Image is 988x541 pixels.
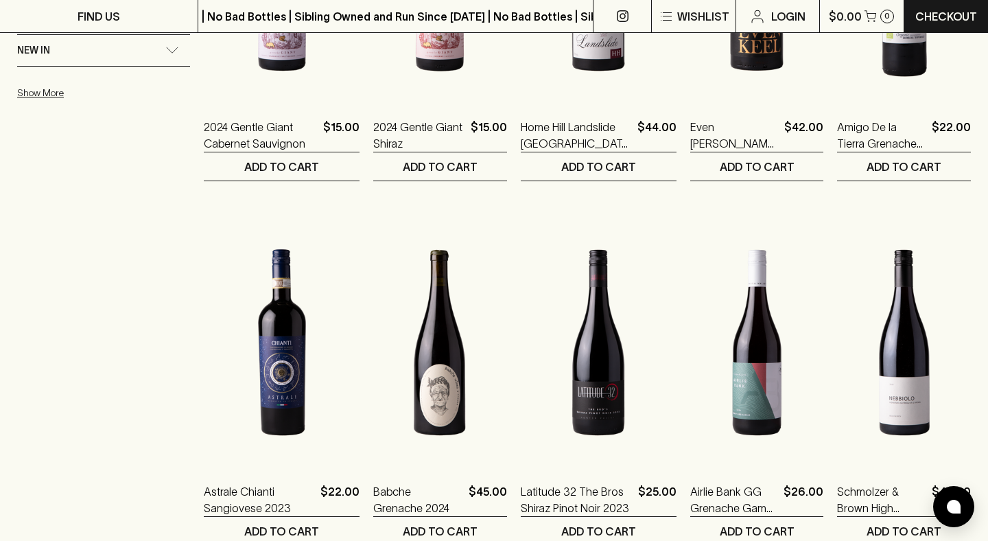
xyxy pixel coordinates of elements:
p: $43.00 [932,483,971,516]
p: $15.00 [471,119,507,152]
p: Login [771,8,805,25]
img: bubble-icon [947,500,961,514]
span: New In [17,42,50,59]
p: $44.00 [637,119,677,152]
a: Home Hill Landslide [GEOGRAPHIC_DATA] Pinot Noir 2023 [521,119,632,152]
p: ADD TO CART [244,523,319,540]
p: FIND US [78,8,120,25]
p: Wishlist [677,8,729,25]
a: 2024 Gentle Giant Shiraz [373,119,465,152]
img: Schmolzer & Brown High Altitude Nebbiolo 2024 [837,222,971,463]
p: $42.00 [784,119,823,152]
p: ADD TO CART [561,523,636,540]
a: Astrale Chianti Sangiovese 2023 [204,483,315,516]
img: Babche Grenache 2024 [373,222,507,463]
div: New In [17,35,190,66]
a: Airlie Bank GG Grenache Gamay 2024 [690,483,779,516]
p: $22.00 [320,483,360,516]
p: $0.00 [829,8,862,25]
img: Astrale Chianti Sangiovese 2023 [204,222,360,463]
p: ADD TO CART [561,159,636,175]
button: ADD TO CART [690,152,824,181]
a: Even [PERSON_NAME] Shiraz 2022 [690,119,779,152]
a: Schmolzer & Brown High Altitude Nebbiolo 2024 [837,483,926,516]
p: ADD TO CART [720,523,795,540]
p: ADD TO CART [403,523,478,540]
p: ADD TO CART [867,523,941,540]
p: 0 [884,12,890,20]
button: ADD TO CART [837,152,971,181]
p: ADD TO CART [403,159,478,175]
a: 2024 Gentle Giant Cabernet Sauvignon [204,119,318,152]
p: $22.00 [932,119,971,152]
p: Checkout [915,8,977,25]
button: ADD TO CART [521,152,677,181]
p: ADD TO CART [867,159,941,175]
a: Latitude 32 The Bros Shiraz Pinot Noir 2023 [521,483,633,516]
p: ADD TO CART [720,159,795,175]
p: ADD TO CART [244,159,319,175]
p: $15.00 [323,119,360,152]
a: Babche Grenache 2024 [373,483,463,516]
button: Show More [17,79,197,107]
button: ADD TO CART [373,152,507,181]
p: $25.00 [638,483,677,516]
img: Airlie Bank GG Grenache Gamay 2024 [690,222,824,463]
p: $45.00 [469,483,507,516]
button: ADD TO CART [204,152,360,181]
img: Latitude 32 The Bros Shiraz Pinot Noir 2023 [521,222,677,463]
a: Amigo De la Tierra Grenache Tempranillo 2022 [837,119,926,152]
p: $26.00 [784,483,823,516]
